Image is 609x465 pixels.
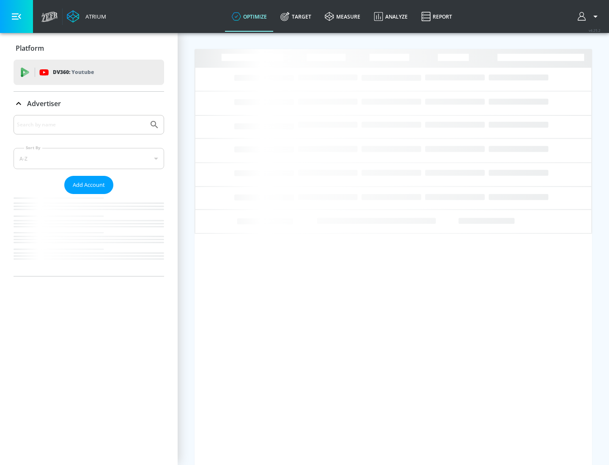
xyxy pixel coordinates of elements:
span: v 4.25.2 [589,28,601,33]
p: Platform [16,44,44,53]
a: Analyze [367,1,414,32]
div: Advertiser [14,92,164,115]
a: measure [318,1,367,32]
p: DV360: [53,68,94,77]
a: Atrium [67,10,106,23]
span: Add Account [73,180,105,190]
a: Report [414,1,459,32]
a: Target [274,1,318,32]
div: Platform [14,36,164,60]
p: Youtube [71,68,94,77]
label: Sort By [24,145,42,150]
div: Atrium [82,13,106,20]
div: Advertiser [14,115,164,276]
input: Search by name [17,119,145,130]
div: A-Z [14,148,164,169]
a: optimize [225,1,274,32]
p: Advertiser [27,99,61,108]
nav: list of Advertiser [14,194,164,276]
button: Add Account [64,176,113,194]
div: DV360: Youtube [14,60,164,85]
